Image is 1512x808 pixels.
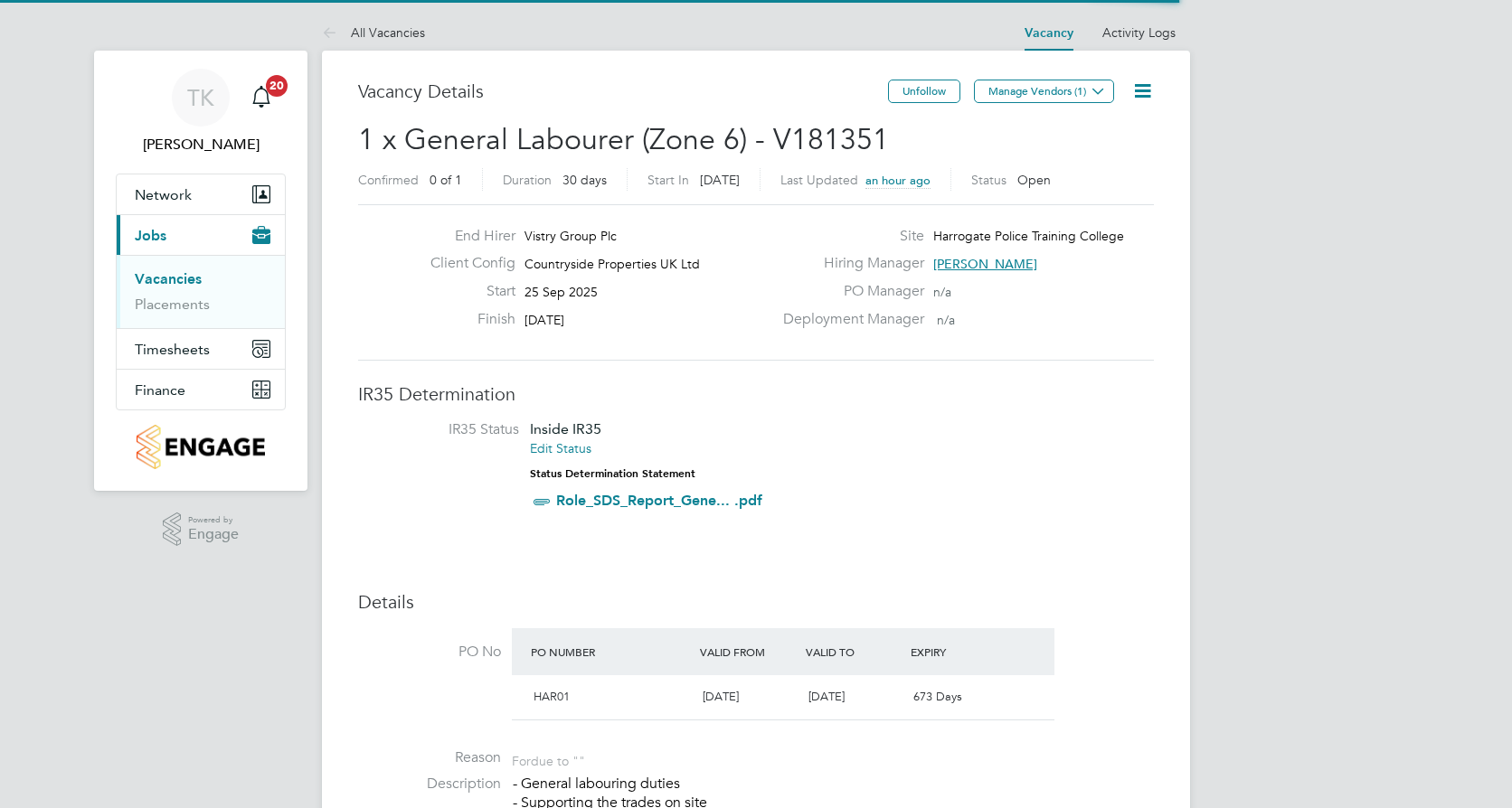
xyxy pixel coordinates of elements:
button: Jobs [117,215,285,255]
button: Network [117,174,285,214]
span: 673 Days [913,689,962,704]
a: TK[PERSON_NAME] [116,69,286,155]
label: Client Config [416,254,515,273]
span: [DATE] [808,689,845,704]
span: TK [187,86,214,109]
label: Finish [416,310,515,329]
button: Unfollow [888,80,960,103]
label: Hiring Manager [772,254,924,273]
h3: IR35 Determination [358,382,1154,406]
span: n/a [937,312,955,328]
div: For due to "" [512,748,585,769]
span: Inside IR35 [530,420,601,437]
a: Go to home page [116,425,286,469]
span: Harrogate Police Training College [933,228,1124,244]
label: Duration [503,172,552,188]
div: Valid To [801,635,907,668]
span: [PERSON_NAME] [933,256,1037,272]
span: 0 of 1 [430,172,462,188]
strong: Status Determination Statement [530,467,695,480]
nav: Main navigation [94,51,307,491]
span: 25 Sep 2025 [524,284,598,300]
span: 1 x General Labourer (Zone 6) - V181351 [358,122,889,157]
label: PO Manager [772,282,924,301]
label: End Hirer [416,227,515,246]
span: 20 [266,75,288,97]
span: [DATE] [700,172,740,188]
span: Countryside Properties UK Ltd [524,256,700,272]
div: Jobs [117,255,285,328]
a: Edit Status [530,440,591,456]
label: Start [416,282,515,301]
a: Vacancy [1025,25,1073,41]
span: [DATE] [703,689,739,704]
label: Confirmed [358,172,419,188]
a: Powered byEngage [163,512,240,547]
span: 30 days [562,172,607,188]
span: Finance [135,381,185,399]
span: Network [135,186,192,203]
span: Timesheets [135,341,210,358]
label: Last Updated [780,172,858,188]
a: All Vacancies [322,24,425,41]
label: Reason [358,748,501,767]
a: Placements [135,296,210,313]
a: 20 [243,69,279,127]
span: Vistry Group Plc [524,228,617,244]
label: Deployment Manager [772,310,924,329]
span: [DATE] [524,312,564,328]
span: Engage [188,527,239,542]
label: Site [772,227,924,246]
a: Role_SDS_Report_Gene... .pdf [556,492,762,509]
span: Tyler Kelly [116,134,286,155]
span: HAR01 [534,689,570,704]
span: Jobs [135,227,166,244]
label: Description [358,775,501,794]
label: Start In [647,172,689,188]
span: Powered by [188,512,239,528]
span: an hour ago [865,173,931,188]
span: n/a [933,284,951,300]
button: Finance [117,370,285,409]
label: IR35 Status [376,420,519,439]
label: Status [971,172,1006,188]
div: Valid From [695,635,801,668]
div: Expiry [906,635,1012,668]
a: Vacancies [135,270,202,287]
label: PO No [358,643,501,662]
a: Activity Logs [1102,24,1176,41]
img: countryside-properties-logo-retina.png [137,425,264,469]
h3: Vacancy Details [358,80,888,103]
span: Open [1017,172,1051,188]
button: Timesheets [117,329,285,369]
div: PO Number [526,635,695,668]
button: Manage Vendors (1) [974,80,1114,103]
h3: Details [358,590,1154,614]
